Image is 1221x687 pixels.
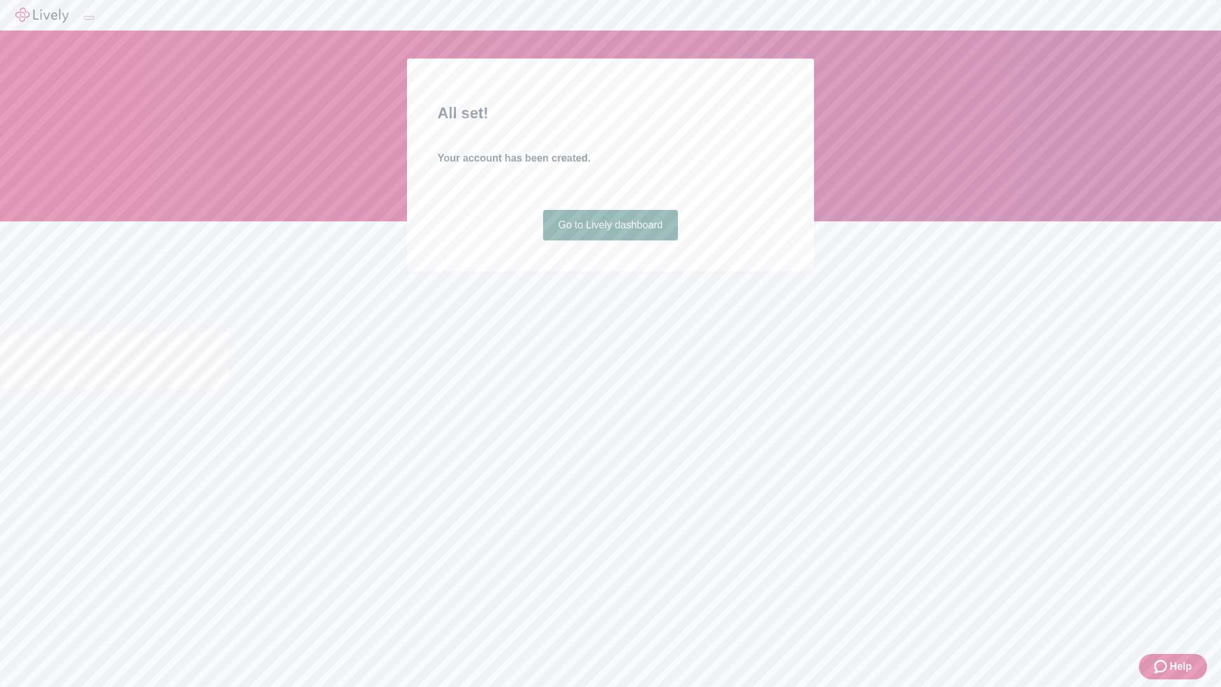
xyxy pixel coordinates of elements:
[1154,659,1169,674] svg: Zendesk support icon
[438,151,783,166] h4: Your account has been created.
[1139,654,1207,679] button: Zendesk support iconHelp
[543,210,679,240] a: Go to Lively dashboard
[15,8,69,23] img: Lively
[438,102,783,125] h2: All set!
[1169,659,1192,674] span: Help
[84,16,94,20] button: Log out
